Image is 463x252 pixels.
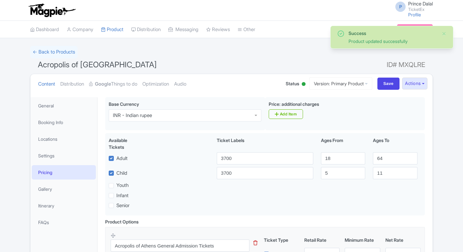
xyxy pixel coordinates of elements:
div: Ages To [369,137,421,150]
a: Other [238,21,255,38]
div: Ticket Type [261,237,302,243]
a: Dashboard [30,21,59,38]
input: Option Name [111,239,249,252]
a: Settings [32,148,96,163]
div: Net Rate [383,237,423,243]
span: Status [286,80,299,87]
a: Messaging [168,21,198,38]
div: Minimum Rate [342,237,383,243]
div: Available Tickets [109,137,143,150]
label: Child [116,170,127,177]
label: Price: additional charges [269,101,319,107]
div: Retail Rate [302,237,342,243]
span: Prince Dalal [408,1,433,7]
a: GoogleThings to do [89,74,137,94]
small: TicketEx [408,7,433,12]
a: General [32,98,96,113]
a: Company [67,21,93,38]
div: Product Options [105,218,139,225]
a: Optimization [142,74,169,94]
a: Distribution [60,74,84,94]
span: ID# MXQLRE [387,58,425,71]
button: Actions [402,78,427,89]
div: INR - Indian rupee [113,113,152,118]
a: Version: Primary Product [309,77,372,90]
button: Close [442,30,447,38]
input: Child [217,167,313,179]
a: Profile [408,12,421,17]
a: Reviews [206,21,230,38]
span: Acropolis of [GEOGRAPHIC_DATA] [38,60,157,69]
label: Youth [116,182,129,189]
a: Audio [174,74,186,94]
a: Subscription [397,24,433,34]
div: Product updated successfully [349,38,436,45]
div: Ages From [317,137,369,150]
span: Base Currency [109,101,139,107]
input: Save [377,78,400,90]
a: Gallery [32,182,96,196]
input: Adult [217,152,313,164]
label: Adult [116,155,128,162]
a: Pricing [32,165,96,180]
div: Success [349,30,436,37]
a: FAQs [32,215,96,230]
a: Add Item [269,109,303,119]
a: Locations [32,132,96,146]
a: Distribution [131,21,161,38]
a: Itinerary [32,198,96,213]
a: Booking Info [32,115,96,130]
a: Product [101,21,123,38]
label: Infant [116,192,129,199]
div: Ticket Labels [213,137,317,150]
img: logo-ab69f6fb50320c5b225c76a69d11143b.png [27,3,77,17]
label: Senior [116,202,130,209]
a: Content [38,74,55,94]
span: P [395,2,406,12]
a: P Prince Dalal TicketEx [391,1,433,12]
a: ← Back to Products [30,46,78,58]
strong: Google [95,80,111,88]
div: Active [300,80,307,89]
